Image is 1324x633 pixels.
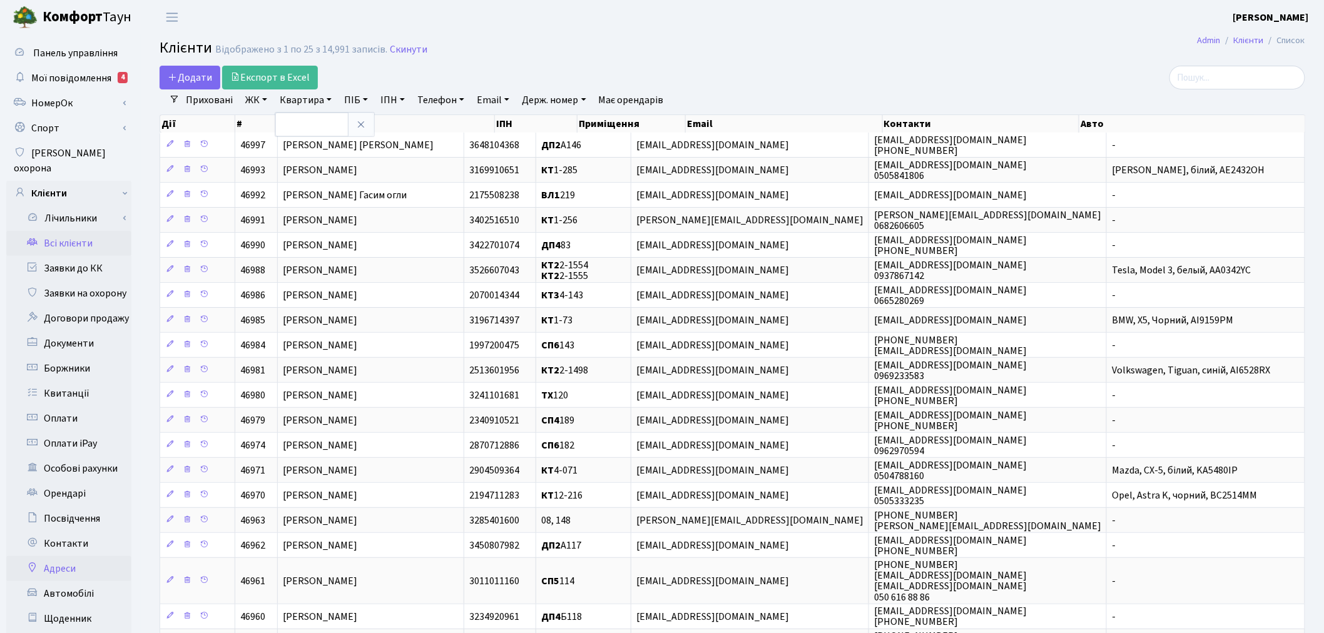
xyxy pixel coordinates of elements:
[636,610,789,624] span: [EMAIL_ADDRESS][DOMAIN_NAME]
[874,188,1027,202] span: [EMAIL_ADDRESS][DOMAIN_NAME]
[636,514,863,527] span: [PERSON_NAME][EMAIL_ADDRESS][DOMAIN_NAME]
[1112,514,1116,527] span: -
[874,283,1027,308] span: [EMAIL_ADDRESS][DOMAIN_NAME] 0665280269
[541,213,554,227] b: КТ
[1112,238,1116,252] span: -
[541,213,578,227] span: 1-256
[541,138,581,152] span: А146
[636,288,789,302] span: [EMAIL_ADDRESS][DOMAIN_NAME]
[283,388,357,402] span: [PERSON_NAME]
[578,115,686,133] th: Приміщення
[874,133,1027,158] span: [EMAIL_ADDRESS][DOMAIN_NAME] [PHONE_NUMBER]
[283,413,357,427] span: [PERSON_NAME]
[636,574,789,588] span: [EMAIL_ADDRESS][DOMAIN_NAME]
[283,514,357,527] span: [PERSON_NAME]
[469,363,519,377] span: 2513601956
[240,89,272,111] a: ЖК
[6,281,131,306] a: Заявки на охорону
[240,489,265,502] span: 46970
[883,115,1080,133] th: Контакти
[874,458,1027,483] span: [EMAIL_ADDRESS][DOMAIN_NAME] 0504788160
[541,388,553,402] b: ТХ
[284,115,495,133] th: ПІБ
[541,539,581,552] span: А117
[517,89,591,111] a: Держ. номер
[874,158,1027,183] span: [EMAIL_ADDRESS][DOMAIN_NAME] 0505841806
[240,138,265,152] span: 46997
[283,213,357,227] span: [PERSON_NAME]
[283,163,357,177] span: [PERSON_NAME]
[541,388,568,402] span: 120
[6,231,131,256] a: Всі клієнти
[1112,338,1116,352] span: -
[636,163,789,177] span: [EMAIL_ADDRESS][DOMAIN_NAME]
[14,206,131,231] a: Лічильники
[283,238,357,252] span: [PERSON_NAME]
[283,363,357,377] span: [PERSON_NAME]
[6,356,131,381] a: Боржники
[240,363,265,377] span: 46981
[636,238,789,252] span: [EMAIL_ADDRESS][DOMAIN_NAME]
[240,610,265,624] span: 46960
[156,7,188,28] button: Переключити навігацію
[541,438,574,452] span: 182
[240,438,265,452] span: 46974
[686,115,883,133] th: Email
[215,44,387,56] div: Відображено з 1 по 25 з 14,991 записів.
[1112,163,1265,177] span: [PERSON_NAME], білий, AE2432OH
[160,66,220,89] a: Додати
[469,413,519,427] span: 2340910521
[636,438,789,452] span: [EMAIL_ADDRESS][DOMAIN_NAME]
[541,338,559,352] b: СП6
[636,539,789,552] span: [EMAIL_ADDRESS][DOMAIN_NAME]
[1112,263,1251,277] span: Tesla, Model 3, белый, АА0342YC
[6,506,131,531] a: Посвідчення
[1112,188,1116,202] span: -
[874,383,1027,408] span: [EMAIL_ADDRESS][DOMAIN_NAME] [PHONE_NUMBER]
[636,313,789,327] span: [EMAIL_ADDRESS][DOMAIN_NAME]
[469,263,519,277] span: 3526607043
[469,188,519,202] span: 2175508238
[240,213,265,227] span: 46991
[240,263,265,277] span: 46988
[874,408,1027,433] span: [EMAIL_ADDRESS][DOMAIN_NAME] [PHONE_NUMBER]
[541,610,561,624] b: ДП4
[240,288,265,302] span: 46986
[1112,574,1116,588] span: -
[874,558,1027,604] span: [PHONE_NUMBER] [EMAIL_ADDRESS][DOMAIN_NAME] [EMAIL_ADDRESS][DOMAIN_NAME] 050 616 88 86
[6,556,131,581] a: Адреси
[541,574,559,588] b: СП5
[118,72,128,83] div: 4
[469,574,519,588] span: 3011011160
[874,208,1101,233] span: [PERSON_NAME][EMAIL_ADDRESS][DOMAIN_NAME] 0682606605
[472,89,514,111] a: Email
[469,213,519,227] span: 3402516510
[283,313,357,327] span: [PERSON_NAME]
[541,363,559,377] b: КТ2
[874,333,1027,358] span: [PHONE_NUMBER] [EMAIL_ADDRESS][DOMAIN_NAME]
[1112,489,1257,502] span: Opel, Astra K, чорний, BC2514MM
[240,539,265,552] span: 46962
[160,37,212,59] span: Клієнти
[283,574,357,588] span: [PERSON_NAME]
[469,238,519,252] span: 3422701074
[283,539,357,552] span: [PERSON_NAME]
[240,574,265,588] span: 46961
[541,269,559,283] b: КТ2
[469,163,519,177] span: 3169910651
[339,89,373,111] a: ПІБ
[235,115,284,133] th: #
[31,71,111,85] span: Мої повідомлення
[6,431,131,456] a: Оплати iPay
[43,7,103,27] b: Комфорт
[240,388,265,402] span: 46980
[240,514,265,527] span: 46963
[469,338,519,352] span: 1997200475
[6,406,131,431] a: Оплати
[541,258,588,283] span: 2-1554 2-1555
[469,514,519,527] span: 3285401600
[412,89,469,111] a: Телефон
[541,258,559,272] b: КТ2
[874,233,1027,258] span: [EMAIL_ADDRESS][DOMAIN_NAME] [PHONE_NUMBER]
[33,46,118,60] span: Панель управління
